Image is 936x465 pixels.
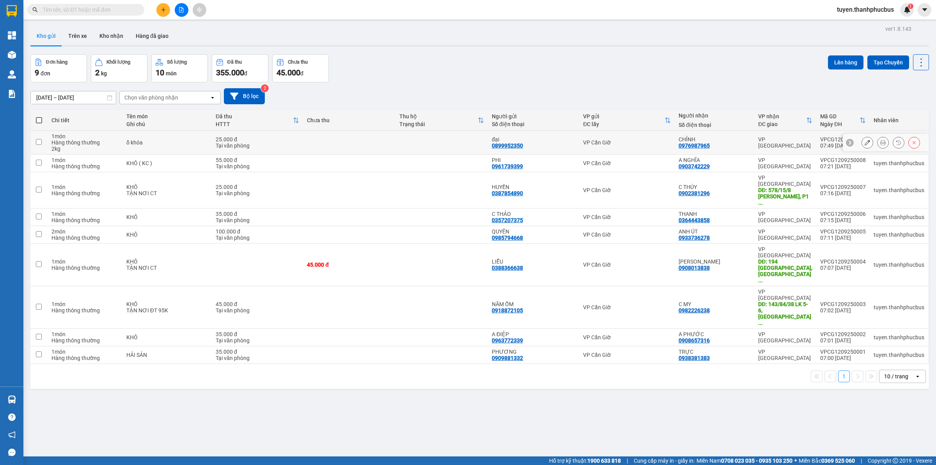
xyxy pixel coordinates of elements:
div: VP Cần Giờ [583,139,670,146]
div: Đơn hàng [46,59,67,65]
div: KHÔ [126,184,208,190]
div: VP Cần Giờ [583,304,670,310]
strong: 0369 525 060 [821,458,855,464]
img: warehouse-icon [8,51,16,59]
div: 0908013838 [679,265,710,271]
span: 9 [35,68,39,77]
div: 07:21 [DATE] [820,163,866,169]
button: Trên xe [62,27,93,45]
div: 0387854890 [492,190,523,196]
div: VPCG1209250001 [820,349,866,355]
div: 0961739399 [492,163,523,169]
div: 0902381296 [679,190,710,196]
span: 355.000 [216,68,244,77]
button: Kho gửi [30,27,62,45]
th: Toggle SortBy [395,110,488,131]
div: 1 món [51,184,119,190]
div: 35.000 đ [216,349,299,355]
div: VP [GEOGRAPHIC_DATA] [758,211,812,223]
span: ... [758,320,763,326]
div: 0985794668 [492,235,523,241]
div: VP Cần Giờ [583,262,670,268]
div: Số điện thoại [679,122,750,128]
svg: open [209,94,216,101]
span: aim [197,7,202,12]
div: HUYỀN [492,184,575,190]
div: Tại văn phòng [216,190,299,196]
div: 0364443858 [679,217,710,223]
div: VP [GEOGRAPHIC_DATA] [758,175,812,187]
div: 1 món [51,301,119,307]
div: VPCG1209250002 [820,331,866,337]
span: 2 [95,68,99,77]
div: KHÔ [126,214,208,220]
div: VP [GEOGRAPHIC_DATA] [758,331,812,344]
div: KHÔ [126,258,208,265]
div: CHỈNH [679,136,750,143]
span: notification [8,431,16,438]
div: A NGHĨA [679,157,750,163]
div: KHÔ [126,232,208,238]
span: món [166,70,177,77]
div: 0899952350 [492,143,523,149]
span: plus [161,7,166,12]
div: TẬN NƠI CT [126,265,208,271]
span: | [861,456,862,465]
div: Sửa đơn hàng [862,137,873,148]
span: đ [300,70,303,77]
div: 45.000 đ [216,301,299,307]
div: VPCG1209250003 [820,301,866,307]
div: Người gửi [492,113,575,119]
div: VP [GEOGRAPHIC_DATA] [758,246,812,258]
span: copyright [893,458,898,463]
div: VP Cần Giờ [583,352,670,358]
div: ver 1.8.143 [885,25,911,33]
div: 1 món [51,258,119,265]
div: tuyen.thanhphucbus [874,304,924,310]
img: logo-vxr [7,5,17,17]
div: VP Cần Giờ [583,187,670,193]
div: Tại văn phòng [216,355,299,361]
div: PHƯƠNG [492,349,575,355]
div: 0357207375 [492,217,523,223]
div: Tại văn phòng [216,163,299,169]
div: Hàng thông thường [51,235,119,241]
div: C THÚY [679,184,750,190]
div: VP Cần Giờ [583,232,670,238]
div: 25.000 đ [216,136,299,143]
div: VP nhận [758,113,806,119]
div: 07:01 [DATE] [820,337,866,344]
div: Người nhận [679,112,750,119]
span: search [32,7,38,12]
div: Hàng thông thường [51,190,119,196]
div: 1 món [51,211,119,217]
div: ĐC lấy [583,121,664,127]
div: 2 kg [51,146,119,152]
div: C THẢO [492,211,575,217]
div: VPCG1209250009 [820,136,866,143]
button: Kho nhận [93,27,129,45]
div: C VÂN [679,258,750,265]
div: Chưa thu [288,59,308,65]
div: Đã thu [216,113,293,119]
div: tuyen.thanhphucbus [874,232,924,238]
span: Miền Nam [697,456,792,465]
button: file-add [175,3,188,17]
div: Khối lượng [106,59,130,65]
div: 35.000 đ [216,331,299,337]
button: Lên hàng [828,55,863,69]
div: 0938381383 [679,355,710,361]
div: Hàng thông thường [51,139,119,146]
div: Hàng thông thường [51,217,119,223]
img: warehouse-icon [8,70,16,78]
span: caret-down [921,6,928,13]
button: 1 [838,371,850,382]
img: warehouse-icon [8,396,16,404]
button: Khối lượng2kg [91,54,147,82]
div: 0918872105 [492,307,523,314]
span: file-add [179,7,184,12]
div: ANH ÚT [679,228,750,235]
div: Ngày ĐH [820,121,860,127]
div: 07:16 [DATE] [820,190,866,196]
div: 35.000 đ [216,211,299,217]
